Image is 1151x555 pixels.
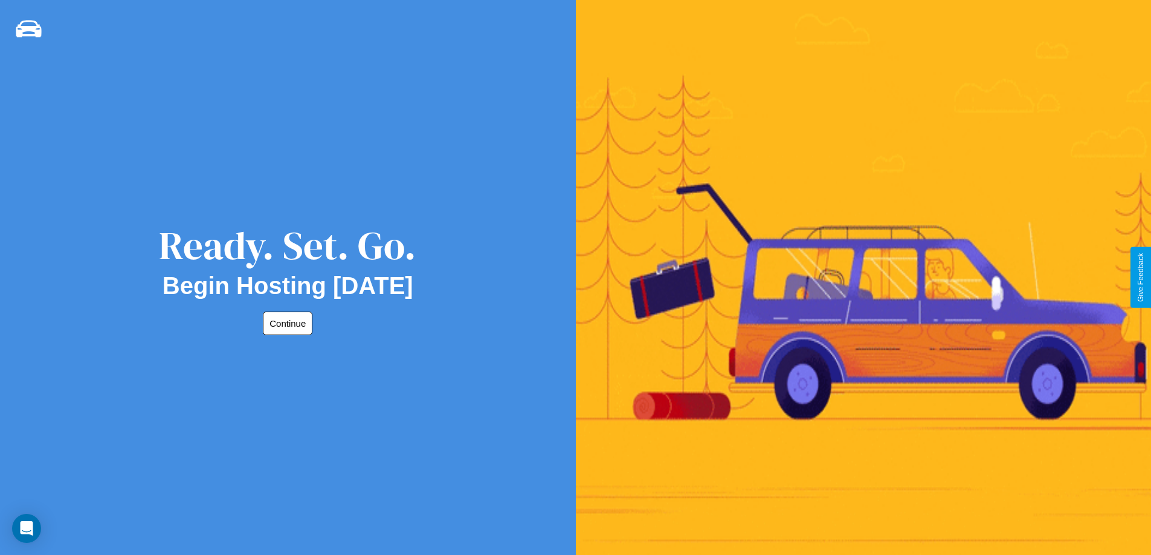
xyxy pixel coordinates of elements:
button: Continue [263,312,312,335]
div: Ready. Set. Go. [159,219,416,272]
div: Give Feedback [1136,253,1145,302]
h2: Begin Hosting [DATE] [163,272,413,300]
div: Open Intercom Messenger [12,514,41,543]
